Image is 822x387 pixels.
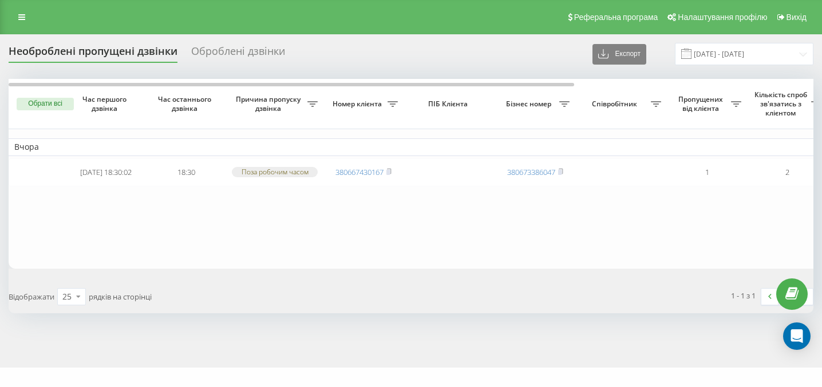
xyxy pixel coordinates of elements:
span: Час останнього дзвінка [155,95,217,113]
span: Номер клієнта [329,99,388,109]
td: 18:30 [146,158,226,186]
span: Пропущених від клієнта [673,95,731,113]
button: Обрати всі [17,98,74,110]
span: Час першого дзвінка [75,95,137,113]
span: ПІБ Клієнта [413,99,485,109]
span: Реферальна програма [574,13,658,22]
td: [DATE] 18:30:02 [66,158,146,186]
span: Вихід [787,13,807,22]
span: рядків на сторінці [89,292,152,302]
div: Open Intercom Messenger [783,322,811,350]
span: Відображати [9,292,54,302]
a: 380673386047 [507,167,555,177]
span: Причина пропуску дзвінка [232,95,307,113]
span: Кількість спроб зв'язатись з клієнтом [753,90,811,117]
td: 1 [667,158,747,186]
div: Поза робочим часом [232,167,318,177]
div: Оброблені дзвінки [191,45,285,63]
button: Експорт [592,44,646,65]
a: 380667430167 [335,167,384,177]
span: Бізнес номер [501,99,559,109]
div: Необроблені пропущені дзвінки [9,45,177,63]
div: 25 [62,291,72,302]
span: Налаштування профілю [678,13,767,22]
span: Співробітник [581,99,651,109]
div: 1 - 1 з 1 [731,290,756,301]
